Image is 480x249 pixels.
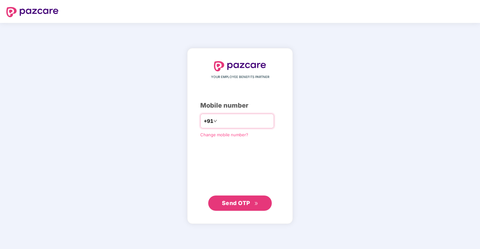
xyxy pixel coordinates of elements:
[204,117,213,125] span: +91
[214,61,266,71] img: logo
[200,132,248,137] a: Change mobile number?
[200,101,280,110] div: Mobile number
[6,7,58,17] img: logo
[211,75,269,80] span: YOUR EMPLOYEE BENEFITS PARTNER
[222,200,250,206] span: Send OTP
[213,119,217,123] span: down
[254,202,258,206] span: double-right
[208,196,272,211] button: Send OTPdouble-right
